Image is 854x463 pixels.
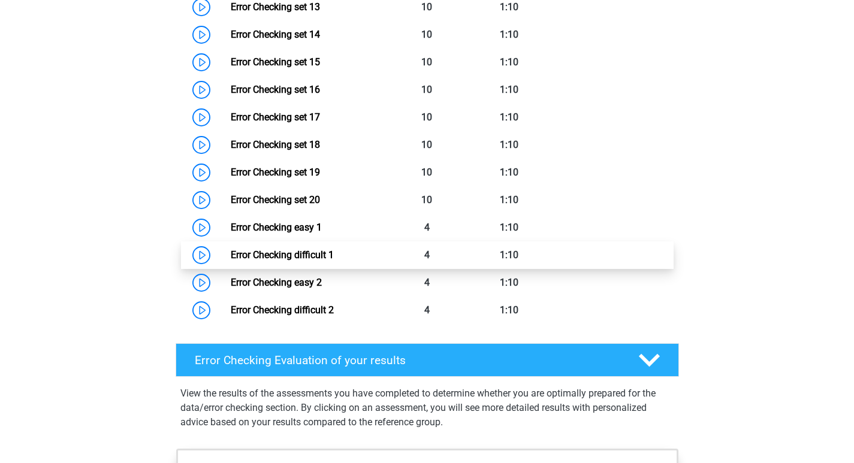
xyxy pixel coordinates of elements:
a: Error Checking difficult 1 [231,249,334,261]
a: Error Checking set 16 [231,84,320,95]
a: Error Checking difficult 2 [231,304,334,316]
h4: Error Checking Evaluation of your results [195,353,620,367]
a: Error Checking easy 1 [231,222,322,233]
a: Error Checking set 14 [231,29,320,40]
a: Error Checking set 18 [231,139,320,150]
a: Error Checking set 20 [231,194,320,205]
p: View the results of the assessments you have completed to determine whether you are optimally pre... [180,386,674,429]
a: Error Checking Evaluation of your results [171,343,684,377]
a: Error Checking set 19 [231,167,320,178]
a: Error Checking set 15 [231,56,320,68]
a: Error Checking easy 2 [231,277,322,288]
a: Error Checking set 17 [231,111,320,123]
a: Error Checking set 13 [231,1,320,13]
